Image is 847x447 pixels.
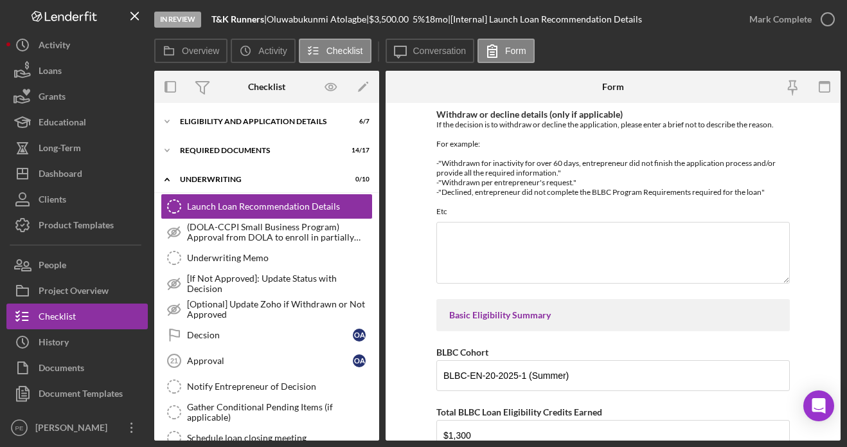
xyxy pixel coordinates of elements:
div: If the decision is to withdraw or decline the application, please enter a brief not to describe t... [436,120,790,216]
div: [If Not Approved]: Update Status with Decision [187,273,372,294]
a: Launch Loan Recommendation Details [161,194,373,219]
div: Schedule loan closing meeting [187,433,372,443]
div: Clients [39,187,66,215]
label: Checklist [326,46,363,56]
div: | [211,14,267,24]
div: O A [353,354,366,367]
div: 5 % [413,14,425,24]
div: Activity [39,32,70,61]
div: Educational [39,109,86,138]
b: T&K Runners [211,14,264,24]
a: 21ApprovalOA [161,348,373,374]
div: People [39,252,66,281]
a: DecsionOA [161,322,373,348]
label: Form [505,46,526,56]
div: Documents [39,355,84,384]
div: [Optional] Update Zoho if Withdrawn or Not Approved [187,299,372,320]
div: Underwriting Memo [187,253,372,263]
button: Checklist [299,39,371,63]
div: Oluwabukunmi Atolagbe | [267,14,369,24]
button: Document Templates [6,381,148,406]
tspan: 21 [170,357,178,365]
div: Grants [39,84,66,113]
div: In Review [154,12,201,28]
a: Underwriting Memo [161,245,373,271]
text: PE [15,424,24,432]
div: Underwriting [180,176,337,183]
div: Checklist [39,304,76,333]
button: Product Templates [6,212,148,238]
div: 14 / 17 [346,147,370,154]
div: Loans [39,58,62,87]
div: History [39,329,69,358]
div: 0 / 10 [346,176,370,183]
div: Product Templates [39,212,114,241]
div: Document Templates [39,381,123,410]
label: Total BLBC Loan Eligibility Credits Earned [436,406,602,417]
button: Grants [6,84,148,109]
button: People [6,252,148,278]
a: Notify Entrepreneur of Decision [161,374,373,399]
div: Form [602,82,624,92]
a: [If Not Approved]: Update Status with Decision [161,271,373,296]
div: Open Intercom Messenger [803,390,834,421]
div: Launch Loan Recommendation Details [187,201,372,212]
div: O A [353,329,366,342]
a: (DOLA-CCPI Small Business Program) Approval from DOLA to enroll in partially forgivable loan fund [161,219,373,245]
button: Project Overview [6,278,148,304]
div: Long-Term [39,135,81,164]
div: Approval [187,356,353,366]
div: Decsion [187,330,353,340]
div: 18 mo [425,14,448,24]
div: Project Overview [39,278,109,307]
button: Overview [154,39,227,63]
button: PE[PERSON_NAME] [6,415,148,441]
button: Documents [6,355,148,381]
div: [PERSON_NAME] [32,415,116,444]
a: Gather Conditional Pending Items (if applicable) [161,399,373,425]
div: | [Internal] Launch Loan Recommendation Details [448,14,642,24]
button: History [6,329,148,355]
label: BLBC Cohort [436,347,488,358]
button: Mark Complete [736,6,841,32]
div: Gather Conditional Pending Items (if applicable) [187,402,372,423]
button: Clients [6,187,148,212]
label: Conversation [413,46,467,56]
div: $3,500.00 [369,14,413,24]
div: Dashboard [39,161,82,190]
div: Basic Eligibility Summary [449,310,777,320]
div: Required Documents [180,147,337,154]
label: Withdraw or decline details (only if applicable) [436,109,623,120]
div: (DOLA-CCPI Small Business Program) Approval from DOLA to enroll in partially forgivable loan fund [187,222,372,242]
button: Activity [6,32,148,58]
label: Overview [182,46,219,56]
div: Checklist [248,82,285,92]
button: Conversation [386,39,475,63]
button: Activity [231,39,295,63]
div: Mark Complete [749,6,812,32]
div: Eligibility and Application Details [180,118,337,125]
button: Form [477,39,535,63]
button: Dashboard [6,161,148,187]
a: [Optional] Update Zoho if Withdrawn or Not Approved [161,296,373,322]
label: Activity [258,46,287,56]
div: 6 / 7 [346,118,370,125]
button: Long-Term [6,135,148,161]
button: Checklist [6,304,148,329]
button: Educational [6,109,148,135]
button: Loans [6,58,148,84]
